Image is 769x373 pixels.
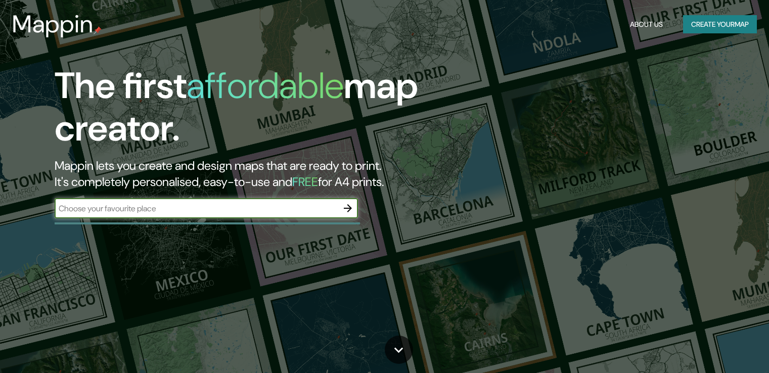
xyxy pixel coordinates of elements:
h2: Mappin lets you create and design maps that are ready to print. It's completely personalised, eas... [55,158,439,190]
h3: Mappin [12,10,94,38]
button: About Us [626,15,667,34]
h1: affordable [187,62,344,109]
button: Create yourmap [683,15,757,34]
h1: The first map creator. [55,65,439,158]
img: mappin-pin [94,26,102,34]
input: Choose your favourite place [55,203,338,214]
h5: FREE [292,174,318,190]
